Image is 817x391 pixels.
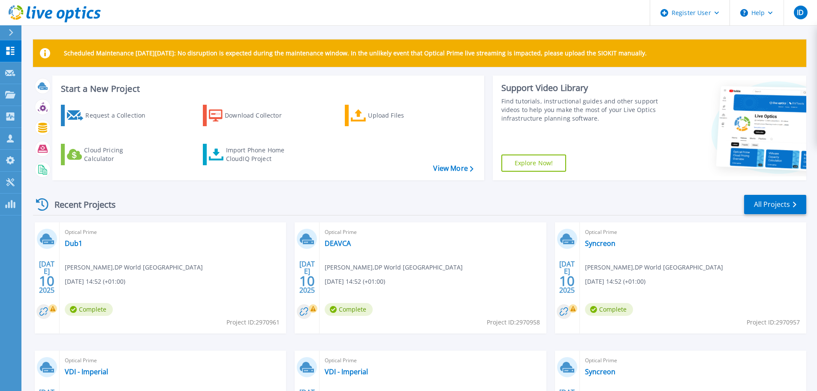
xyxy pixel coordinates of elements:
[325,356,541,365] span: Optical Prime
[203,105,298,126] a: Download Collector
[585,263,723,272] span: [PERSON_NAME] , DP World [GEOGRAPHIC_DATA]
[226,146,293,163] div: Import Phone Home CloudIQ Project
[65,239,82,248] a: Dub1
[226,318,280,327] span: Project ID: 2970961
[744,195,806,214] a: All Projects
[65,263,203,272] span: [PERSON_NAME] , DP World [GEOGRAPHIC_DATA]
[65,303,113,316] span: Complete
[299,261,315,293] div: [DATE] 2025
[325,367,368,376] a: VDI - Imperial
[85,107,154,124] div: Request a Collection
[39,277,54,285] span: 10
[65,367,108,376] a: VDI - Imperial
[487,318,540,327] span: Project ID: 2970958
[747,318,800,327] span: Project ID: 2970957
[64,50,647,57] p: Scheduled Maintenance [DATE][DATE]: No disruption is expected during the maintenance window. In t...
[61,84,473,94] h3: Start a New Project
[225,107,293,124] div: Download Collector
[433,164,473,173] a: View More
[501,97,661,123] div: Find tutorials, instructional guides and other support videos to help you make the most of your L...
[84,146,153,163] div: Cloud Pricing Calculator
[65,227,281,237] span: Optical Prime
[325,277,385,286] span: [DATE] 14:52 (+01:00)
[559,261,575,293] div: [DATE] 2025
[299,277,315,285] span: 10
[325,239,351,248] a: DEAVCA
[585,356,801,365] span: Optical Prime
[585,227,801,237] span: Optical Prime
[501,155,567,172] a: Explore Now!
[65,356,281,365] span: Optical Prime
[585,303,633,316] span: Complete
[325,263,463,272] span: [PERSON_NAME] , DP World [GEOGRAPHIC_DATA]
[325,303,373,316] span: Complete
[585,367,615,376] a: Syncreon
[61,144,157,165] a: Cloud Pricing Calculator
[345,105,440,126] a: Upload Files
[797,9,804,16] span: ID
[65,277,125,286] span: [DATE] 14:52 (+01:00)
[368,107,437,124] div: Upload Files
[585,239,615,248] a: Syncreon
[39,261,55,293] div: [DATE] 2025
[585,277,645,286] span: [DATE] 14:52 (+01:00)
[33,194,127,215] div: Recent Projects
[61,105,157,126] a: Request a Collection
[559,277,575,285] span: 10
[325,227,541,237] span: Optical Prime
[501,82,661,94] div: Support Video Library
